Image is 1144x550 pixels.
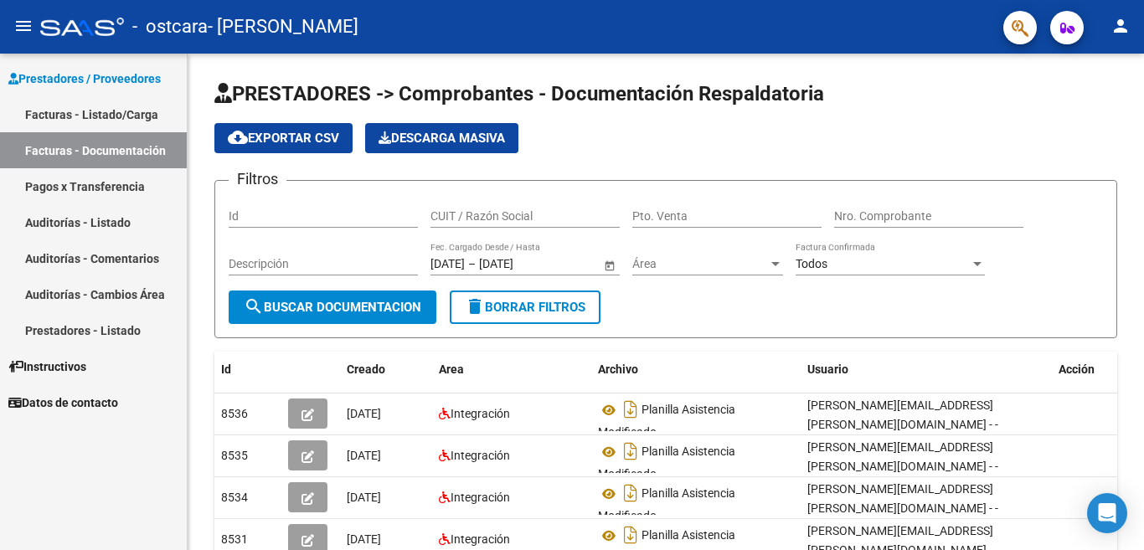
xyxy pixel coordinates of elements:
span: Planilla Asistencia Modificado [598,404,735,439]
span: 8534 [221,491,248,504]
span: [DATE] [347,449,381,462]
span: 8531 [221,532,248,546]
i: Descargar documento [620,480,642,506]
span: Todos [796,257,827,270]
span: [PERSON_NAME][EMAIL_ADDRESS][PERSON_NAME][DOMAIN_NAME] - - [PERSON_NAME] [807,398,998,450]
h3: Filtros [229,167,286,191]
span: [PERSON_NAME][EMAIL_ADDRESS][PERSON_NAME][DOMAIN_NAME] - - [PERSON_NAME] [807,482,998,534]
span: Creado [347,362,385,376]
span: - [PERSON_NAME] [208,8,358,45]
button: Borrar Filtros [450,290,600,324]
span: Acción [1059,362,1095,376]
span: [DATE] [347,407,381,420]
div: Open Intercom Messenger [1087,493,1127,533]
span: Archivo [598,362,638,376]
i: Descargar documento [620,396,642,423]
span: Planilla Asistencia Modificado [598,445,735,481]
span: Prestadores / Proveedores [8,69,161,88]
span: Integración [451,407,510,420]
span: Integración [451,449,510,462]
span: [PERSON_NAME][EMAIL_ADDRESS][PERSON_NAME][DOMAIN_NAME] - - [PERSON_NAME] [807,440,998,492]
mat-icon: search [244,296,264,316]
span: [DATE] [347,491,381,504]
span: Datos de contacto [8,393,118,412]
button: Descarga Masiva [365,123,518,153]
mat-icon: cloud_download [228,127,248,147]
span: Integración [451,491,510,504]
span: - ostcara [132,8,208,45]
span: 8535 [221,449,248,462]
input: End date [479,257,561,271]
span: Usuario [807,362,848,376]
app-download-masive: Descarga masiva de comprobantes (adjuntos) [365,123,518,153]
span: Id [221,362,231,376]
i: Descargar documento [620,438,642,465]
mat-icon: menu [13,16,33,36]
mat-icon: person [1111,16,1131,36]
span: Área [632,257,768,271]
i: Descargar documento [620,522,642,548]
span: Area [439,362,464,376]
span: Borrar Filtros [465,300,585,315]
span: Descarga Masiva [379,131,505,146]
datatable-header-cell: Area [432,352,591,388]
datatable-header-cell: Archivo [591,352,801,388]
mat-icon: delete [465,296,485,316]
button: Exportar CSV [214,123,353,153]
datatable-header-cell: Acción [1052,352,1136,388]
span: [DATE] [347,532,381,546]
span: 8536 [221,407,248,420]
span: – [468,257,476,271]
span: Exportar CSV [228,131,339,146]
button: Buscar Documentacion [229,290,436,324]
span: Instructivos [8,357,86,376]
input: Start date [430,257,465,271]
button: Open calendar [600,256,618,274]
span: Integración [451,532,510,546]
span: Buscar Documentacion [244,300,421,315]
datatable-header-cell: Creado [340,352,432,388]
datatable-header-cell: Id [214,352,281,388]
span: Planilla Asistencia Modificado [598,487,735,523]
span: PRESTADORES -> Comprobantes - Documentación Respaldatoria [214,82,824,105]
datatable-header-cell: Usuario [801,352,1052,388]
